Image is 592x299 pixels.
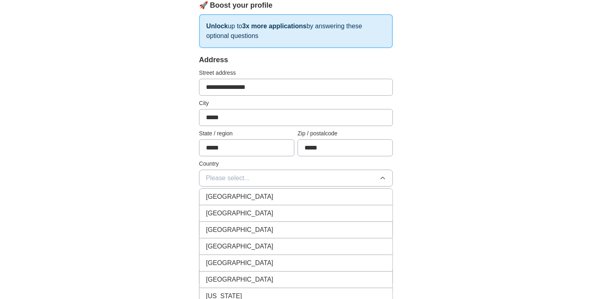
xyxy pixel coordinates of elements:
[199,160,393,168] label: Country
[199,99,393,107] label: City
[199,55,393,65] div: Address
[206,208,273,218] span: [GEOGRAPHIC_DATA]
[298,129,393,138] label: Zip / postalcode
[206,173,250,183] span: Please select...
[242,23,306,29] strong: 3x more applications
[206,23,228,29] strong: Unlock
[206,225,273,235] span: [GEOGRAPHIC_DATA]
[206,192,273,202] span: [GEOGRAPHIC_DATA]
[206,242,273,251] span: [GEOGRAPHIC_DATA]
[199,14,393,48] p: up to by answering these optional questions
[199,170,393,187] button: Please select...
[199,69,393,77] label: Street address
[199,129,294,138] label: State / region
[206,275,273,284] span: [GEOGRAPHIC_DATA]
[206,258,273,268] span: [GEOGRAPHIC_DATA]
